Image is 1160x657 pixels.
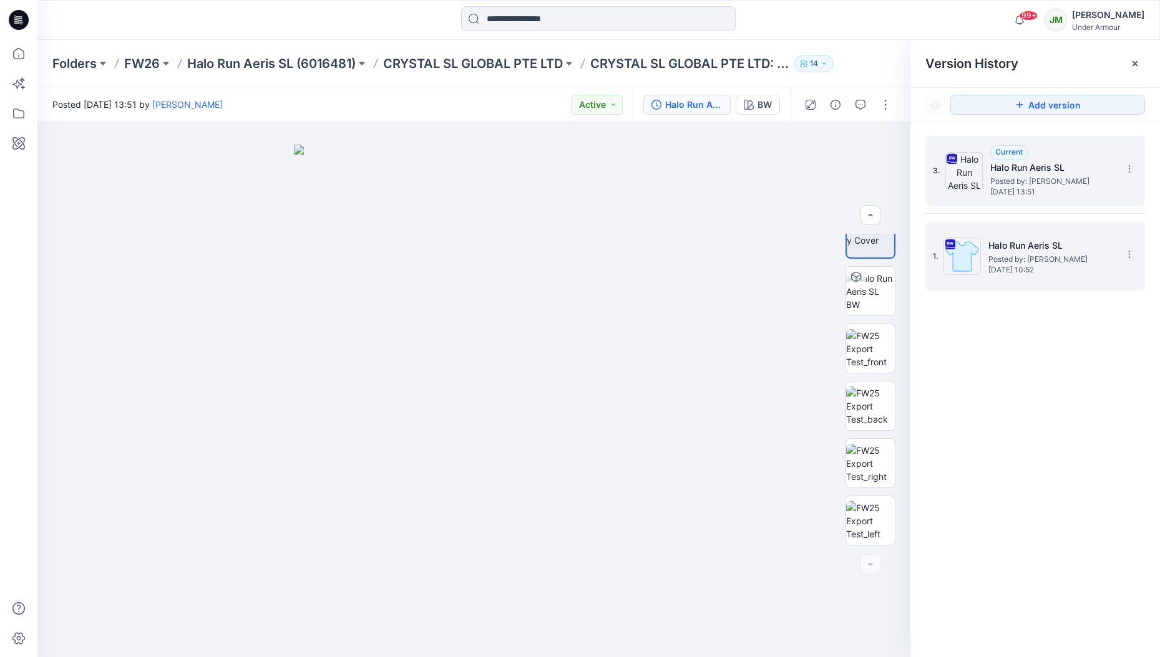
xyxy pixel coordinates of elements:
span: [DATE] 10:52 [988,266,1113,274]
span: [DATE] 13:51 [990,188,1115,196]
button: Halo Run Aeris SL [643,95,731,115]
span: Posted by: Jakub Makowski [990,175,1115,188]
button: 14 [794,55,834,72]
div: BW [758,98,772,112]
span: 1. [933,251,938,262]
a: [PERSON_NAME] [152,99,223,110]
div: Under Armour [1072,22,1144,32]
img: FW25 Export Test_right [846,444,895,483]
span: Posted by: Jakub Makowski [988,253,1113,266]
button: Details [826,95,846,115]
button: Add version [950,95,1145,115]
h5: Halo Run Aeris SL [990,160,1115,175]
a: CRYSTAL SL GLOBAL PTE LTD [383,55,563,72]
span: Posted [DATE] 13:51 by [52,98,223,111]
img: Halo Run Aeris SL BW [846,272,895,311]
img: FW25 Export Test_back [846,386,895,426]
span: Version History [925,56,1018,71]
img: FW25 Export Test_front [846,329,895,368]
span: Current [995,147,1023,156]
button: Close [1130,59,1140,69]
a: Folders [52,55,97,72]
img: eyJhbGciOiJIUzI1NiIsImtpZCI6IjAiLCJzbHQiOiJzZXMiLCJ0eXAiOiJKV1QifQ.eyJkYXRhIjp7InR5cGUiOiJzdG9yYW... [294,145,655,657]
div: [PERSON_NAME] [1072,7,1144,22]
p: CRYSTAL SL GLOBAL PTE LTD: Halo Run Aeris SL [590,55,789,72]
h5: Halo Run Aeris SL [988,238,1113,253]
a: FW26 [124,55,160,72]
img: Halo Run Aeris SL [945,152,983,189]
div: JM [1045,9,1067,31]
button: Show Hidden Versions [925,95,945,115]
span: 3. [933,165,940,176]
button: BW [736,95,780,115]
p: 14 [810,57,818,70]
a: Halo Run Aeris SL (6016481) [187,55,356,72]
span: 99+ [1019,11,1038,21]
div: Halo Run Aeris SL [665,98,723,112]
img: Colorway Cover [847,221,894,247]
img: Halo Run Aeris SL [943,237,981,275]
img: FW25 Export Test_left [846,501,895,540]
